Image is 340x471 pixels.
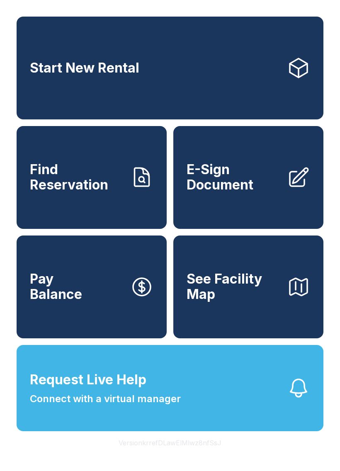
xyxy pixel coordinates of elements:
span: Connect with a virtual manager [30,391,181,406]
a: E-Sign Document [173,126,323,229]
button: Request Live HelpConnect with a virtual manager [17,345,323,431]
span: See Facility Map [187,272,280,302]
span: E-Sign Document [187,162,280,192]
a: Find Reservation [17,126,167,229]
span: Request Live Help [30,370,146,390]
button: VersionkrrefDLawElMlwz8nfSsJ [112,431,228,454]
span: Start New Rental [30,61,139,76]
a: Start New Rental [17,17,323,119]
button: PayBalance [17,235,167,338]
span: Pay Balance [30,272,82,302]
span: Find Reservation [30,162,124,192]
button: See Facility Map [173,235,323,338]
